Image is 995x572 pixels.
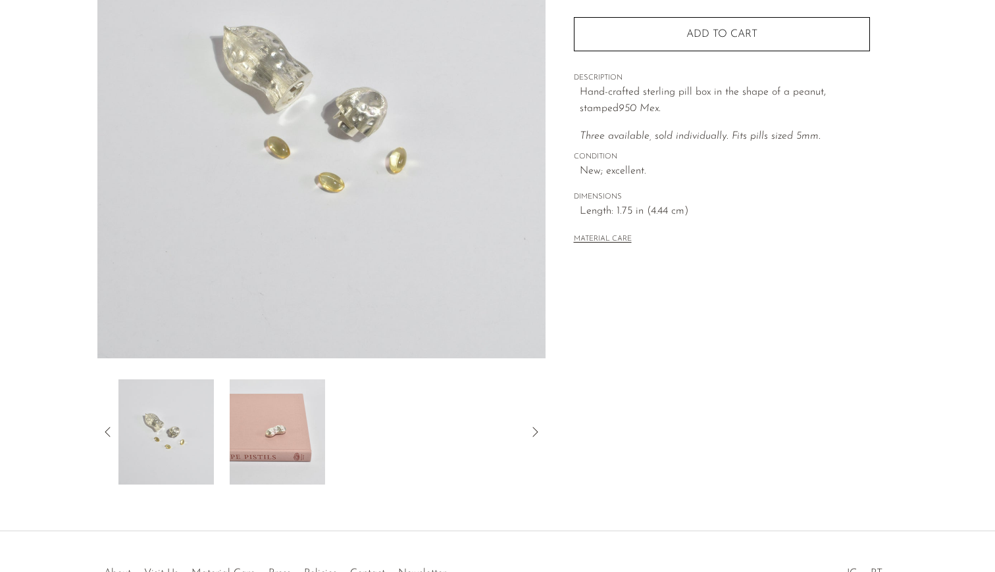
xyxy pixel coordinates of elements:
span: Add to cart [686,29,757,39]
button: MATERIAL CARE [574,235,632,245]
img: Sterling Peanut Pill Box [118,379,214,485]
span: DIMENSIONS [574,191,870,203]
img: Sterling Peanut Pill Box [230,379,325,485]
em: 950 Mex. [619,103,661,114]
span: Hand-crafted sterling pill box in the shape of a peanut, stamped [580,87,826,114]
span: DESCRIPTION [574,72,870,84]
span: Three available, sold individually. Fits pills sized 5mm. [580,131,821,141]
span: Length: 1.75 in (4.44 cm) [580,203,870,220]
span: New; excellent. [580,163,870,180]
span: CONDITION [574,151,870,163]
button: Add to cart [574,17,870,51]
